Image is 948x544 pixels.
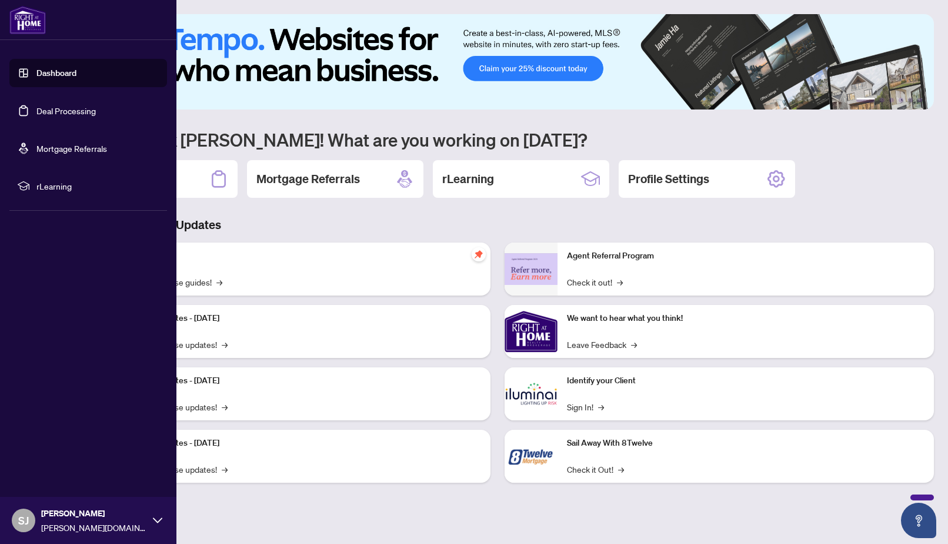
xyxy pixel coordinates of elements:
[123,312,481,325] p: Platform Updates - [DATE]
[505,305,558,358] img: We want to hear what you think!
[901,503,936,538] button: Open asap
[41,507,147,520] span: [PERSON_NAME]
[505,430,558,483] img: Sail Away With 8Twelve
[598,400,604,413] span: →
[472,247,486,261] span: pushpin
[567,312,924,325] p: We want to hear what you think!
[617,276,623,288] span: →
[41,521,147,534] span: [PERSON_NAME][DOMAIN_NAME][EMAIL_ADDRESS][DOMAIN_NAME]
[567,250,924,263] p: Agent Referral Program
[61,217,934,233] h3: Brokerage & Industry Updates
[567,400,604,413] a: Sign In!→
[567,463,624,476] a: Check it Out!→
[216,276,222,288] span: →
[222,400,228,413] span: →
[123,437,481,450] p: Platform Updates - [DATE]
[222,338,228,351] span: →
[567,374,924,387] p: Identify your Client
[18,512,29,529] span: SJ
[908,98,913,102] button: 5
[880,98,884,102] button: 2
[123,374,481,387] p: Platform Updates - [DATE]
[222,463,228,476] span: →
[618,463,624,476] span: →
[256,171,360,187] h2: Mortgage Referrals
[442,171,494,187] h2: rLearning
[631,338,637,351] span: →
[9,6,46,34] img: logo
[36,143,107,154] a: Mortgage Referrals
[917,98,922,102] button: 6
[36,105,96,116] a: Deal Processing
[61,128,934,151] h1: Welcome back [PERSON_NAME]! What are you working on [DATE]?
[61,14,934,110] img: Slide 0
[567,276,623,288] a: Check it out!→
[505,367,558,420] img: Identify your Client
[856,98,875,102] button: 1
[123,250,481,263] p: Self-Help
[505,253,558,286] img: Agent Referral Program
[567,437,924,450] p: Sail Away With 8Twelve
[36,68,76,78] a: Dashboard
[36,180,159,193] span: rLearning
[628,171,709,187] h2: Profile Settings
[899,98,903,102] button: 4
[567,338,637,351] a: Leave Feedback→
[889,98,894,102] button: 3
